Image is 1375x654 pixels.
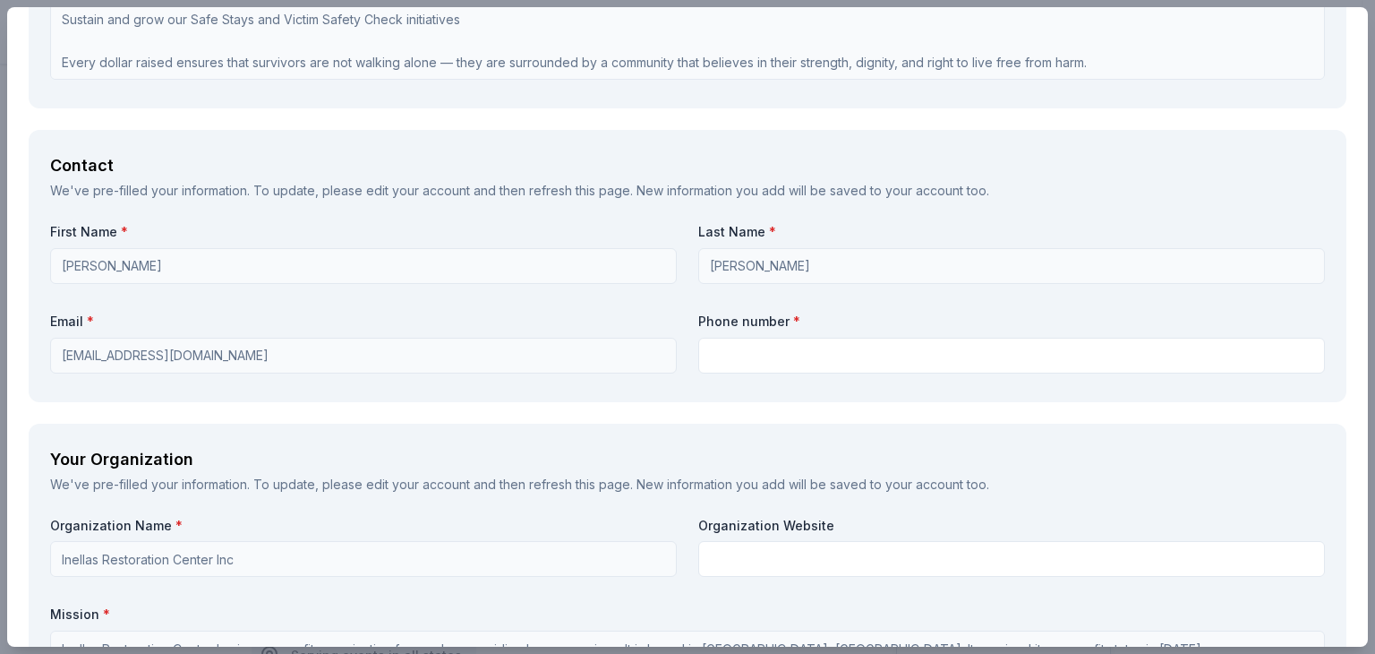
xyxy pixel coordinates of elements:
[50,313,677,331] label: Email
[698,223,1325,241] label: Last Name
[366,183,470,198] a: edit your account
[50,223,677,241] label: First Name
[698,313,1325,331] label: Phone number
[698,517,1325,535] label: Organization Website
[50,445,1325,474] div: Your Organization
[50,474,1325,495] div: We've pre-filled your information. To update, please and then refresh this page. New information ...
[50,517,677,535] label: Organization Name
[50,606,1325,624] label: Mission
[366,477,470,492] a: edit your account
[50,151,1325,180] div: Contact
[50,180,1325,202] div: We've pre-filled your information. To update, please and then refresh this page. New information ...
